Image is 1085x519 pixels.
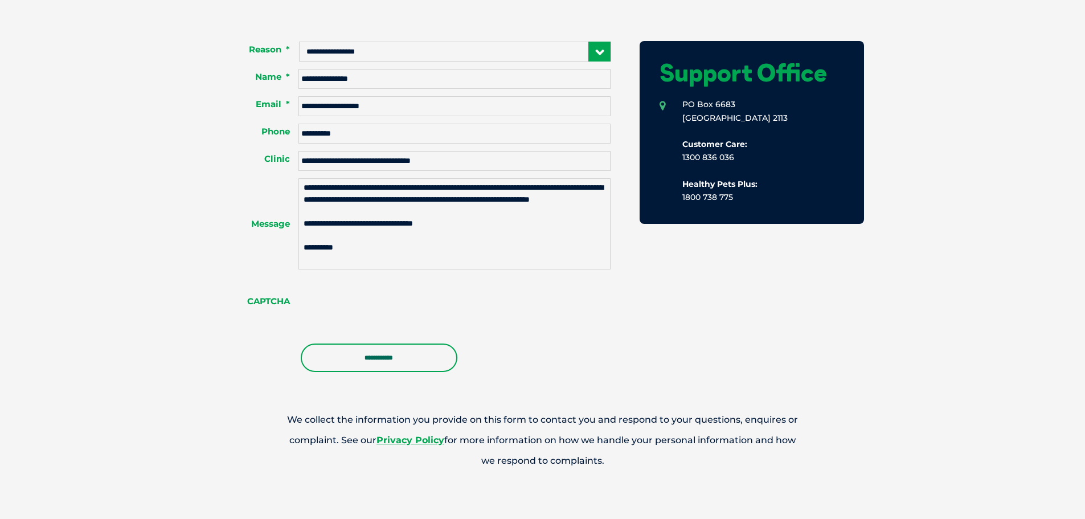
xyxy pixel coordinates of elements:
li: PO Box 6683 [GEOGRAPHIC_DATA] 2113 1300 836 036 1800 738 775 [660,98,844,204]
b: Healthy Pets Plus: [682,179,758,189]
label: Clinic [221,153,299,165]
label: Message [221,218,299,230]
label: Name [221,71,299,83]
h1: Support Office [660,61,844,85]
b: Customer Care: [682,139,747,149]
iframe: reCAPTCHA [298,281,472,325]
p: We collect the information you provide on this form to contact you and respond to your questions,... [247,410,839,471]
label: CAPTCHA [221,296,299,307]
a: Privacy Policy [376,435,444,446]
label: Email [221,99,299,110]
label: Reason [221,44,299,55]
label: Phone [221,126,299,137]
